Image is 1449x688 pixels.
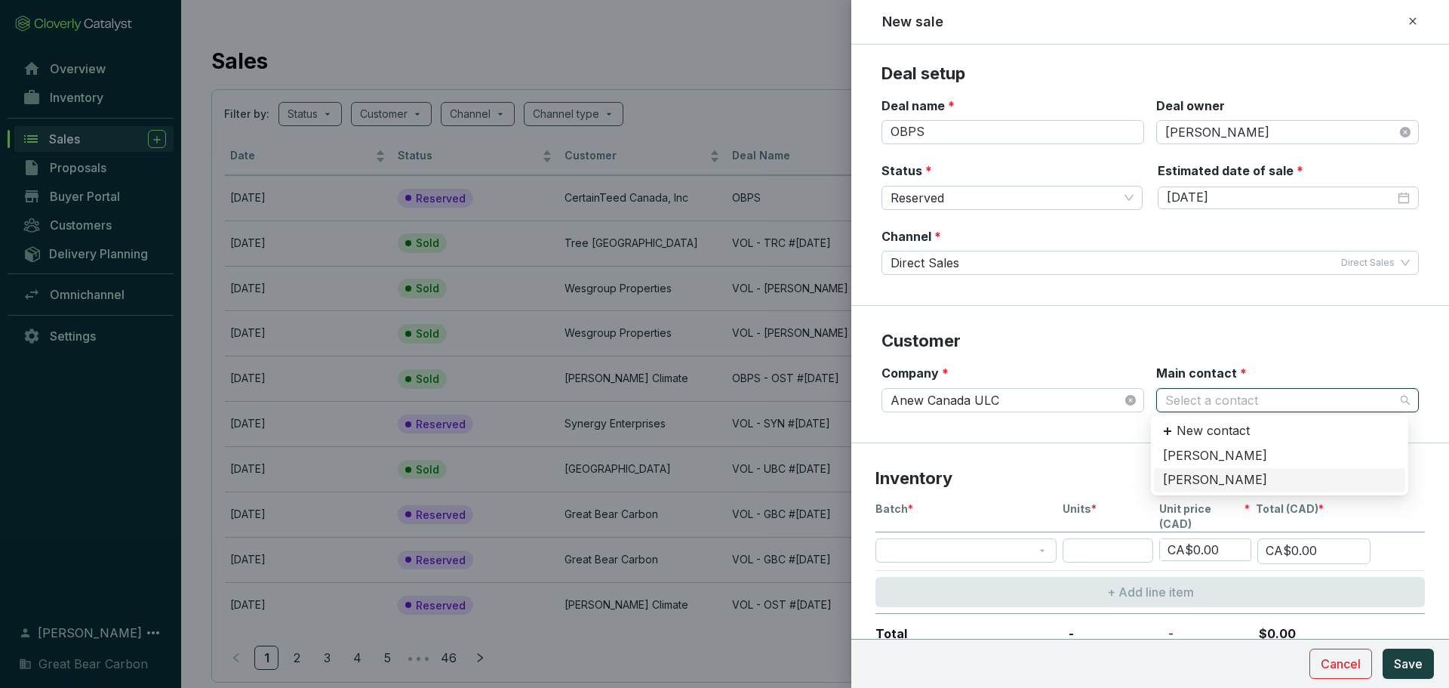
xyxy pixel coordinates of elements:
[881,330,1419,353] p: Customer
[1156,365,1247,381] label: Main contact
[891,187,1134,209] span: Reserved
[875,626,1057,655] p: Total
[881,228,941,245] label: Channel
[875,467,1425,490] p: Inventory
[1400,127,1411,137] span: close-circle
[881,365,949,381] label: Company
[1394,655,1423,673] span: Save
[1341,257,1395,269] span: Direct Sales
[881,162,932,179] label: Status
[1154,468,1405,492] div: Jon Smith
[1165,121,1410,143] span: Dani Warren
[881,63,1419,85] p: Deal setup
[1156,97,1225,114] label: Deal owner
[1158,162,1303,179] label: Estimated date of sale
[1063,626,1153,655] p: -
[1163,472,1396,489] div: [PERSON_NAME]
[1159,501,1244,532] span: Unit price (CAD)
[875,577,1425,607] button: + Add line item
[1063,501,1153,532] p: Units
[1125,395,1136,406] span: close-circle
[1168,626,1250,643] p: -
[1154,444,1405,468] div: Alex Arends
[1321,655,1361,673] span: Cancel
[1154,418,1405,444] div: New contact
[891,251,959,274] span: Direct Sales
[1177,423,1250,440] p: New contact
[881,97,955,114] label: Deal name
[1309,649,1372,679] button: Cancel
[891,389,1135,412] span: Anew Canada ULC
[1163,448,1396,464] div: [PERSON_NAME]
[875,501,1057,532] p: Batch
[882,12,943,32] h2: New sale
[1167,190,1395,206] input: mm/dd/yy
[1383,649,1434,679] button: Save
[1256,501,1318,517] span: Total (CAD)
[1256,626,1365,655] p: $0.00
